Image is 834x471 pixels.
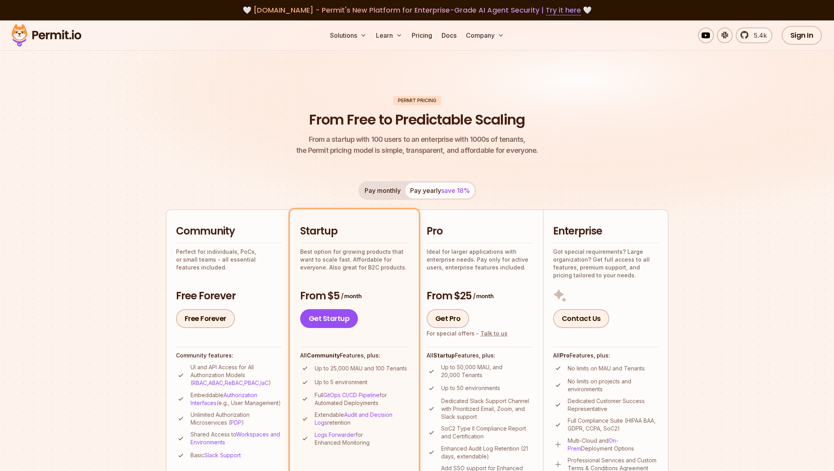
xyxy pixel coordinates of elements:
[191,363,282,387] p: UI and API Access for All Authorization Models ( , , , , )
[315,431,409,447] p: for Enhanced Monitoring
[568,397,658,413] p: Dedicated Customer Success Representative
[360,183,405,198] button: Pay monthly
[553,352,658,359] h4: All Features, plus:
[315,378,367,386] p: Up to 5 environment
[191,391,282,407] p: Embeddable (e.g., User Management)
[191,411,282,427] p: Unlimited Authorization Microservices ( )
[225,379,243,386] a: ReBAC
[441,397,533,421] p: Dedicated Slack Support Channel with Prioritized Email, Zoom, and Slack support
[315,365,407,372] p: Up to 25,000 MAU and 100 Tenants
[393,96,441,105] div: Permit Pricing
[409,27,435,43] a: Pricing
[231,419,242,426] a: PDP
[260,379,269,386] a: IaC
[553,309,609,328] a: Contact Us
[19,5,815,16] div: 🤍 🤍
[191,431,282,446] p: Shared Access to
[463,27,507,43] button: Company
[441,445,533,460] p: Enhanced Audit Log Retention (21 days, extendable)
[441,384,500,392] p: Up to 50 environments
[736,27,772,43] a: 5.4k
[309,110,525,130] h1: From Free to Predictable Scaling
[244,379,259,386] a: PBAC
[300,224,409,238] h2: Startup
[749,31,767,40] span: 5.4k
[315,411,409,427] p: Extendable retention
[553,248,658,279] p: Got special requirements? Large organization? Get full access to all features, premium support, a...
[176,352,282,359] h4: Community features:
[782,26,822,45] a: Sign In
[176,309,235,328] a: Free Forever
[176,224,282,238] h2: Community
[307,352,340,359] strong: Community
[323,392,379,398] a: GitOps CI/CD Pipeline
[568,378,658,393] p: No limits on projects and environments
[553,224,658,238] h2: Enterprise
[568,365,645,372] p: No limits on MAU and Tenants
[315,411,392,426] a: Audit and Decision Logs
[427,289,533,303] h3: From $25
[327,27,370,43] button: Solutions
[560,352,570,359] strong: Pro
[204,452,241,458] a: Slack Support
[296,134,538,145] span: From a startup with 100 users to an enterprise with 1000s of tenants,
[300,289,409,303] h3: From $5
[433,352,455,359] strong: Startup
[176,248,282,271] p: Perfect for individuals, PoCs, or small teams - all essential features included.
[341,292,361,300] span: / month
[300,309,358,328] a: Get Startup
[191,451,241,459] p: Basic
[568,437,658,453] p: Multi-Cloud and Deployment Options
[191,392,257,406] a: Authorization Interfaces
[315,391,409,407] p: Full for Automated Deployments
[568,437,618,452] a: On-Prem
[427,248,533,271] p: Ideal for larger applications with enterprise needs. Pay only for active users, enterprise featur...
[427,330,508,337] div: For special offers -
[427,309,469,328] a: Get Pro
[300,352,409,359] h4: All Features, plus:
[473,292,493,300] span: / month
[480,330,508,337] a: Talk to us
[315,431,356,438] a: Logs Forwarder
[441,425,533,440] p: SoC2 Type II Compliance Report and Certification
[192,379,207,386] a: RBAC
[209,379,223,386] a: ABAC
[373,27,405,43] button: Learn
[427,352,533,359] h4: All Features, plus:
[8,22,85,49] img: Permit logo
[176,289,282,303] h3: Free Forever
[568,417,658,433] p: Full Compliance Suite (HIPAA BAA, GDPR, CCPA, SoC2)
[441,363,533,379] p: Up to 50,000 MAU, and 20,000 Tenants
[296,134,538,156] p: the Permit pricing model is simple, transparent, and affordable for everyone.
[546,5,581,15] a: Try it here
[253,5,581,15] span: [DOMAIN_NAME] - Permit's New Platform for Enterprise-Grade AI Agent Security |
[427,224,533,238] h2: Pro
[300,248,409,271] p: Best option for growing products that want to scale fast. Affordable for everyone. Also great for...
[438,27,460,43] a: Docs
